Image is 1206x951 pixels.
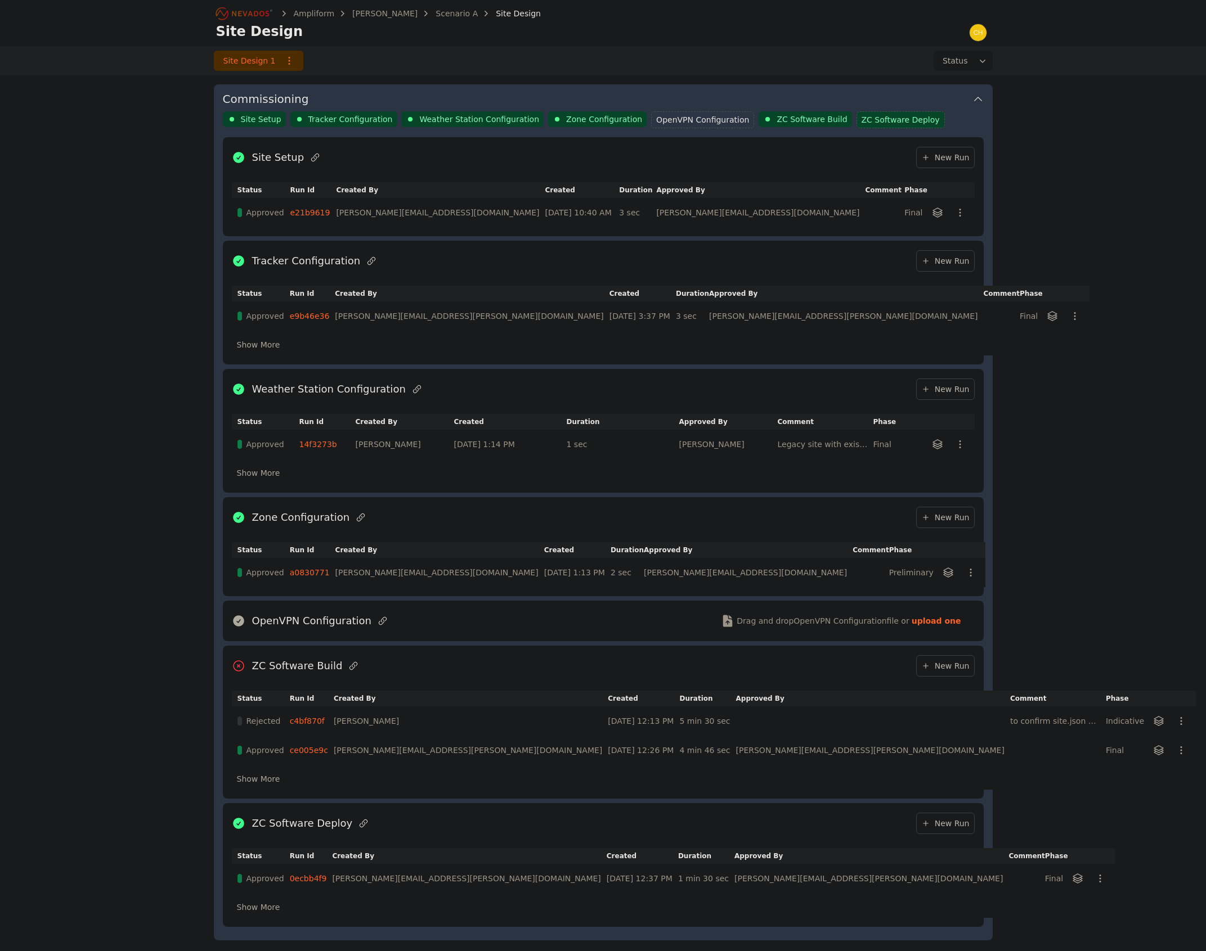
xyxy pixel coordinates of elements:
[335,558,544,587] td: [PERSON_NAME][EMAIL_ADDRESS][DOMAIN_NAME]
[246,873,284,884] span: Approved
[853,542,889,558] th: Comment
[656,114,749,125] span: OpenVPN Configuration
[336,182,545,198] th: Created By
[916,813,975,834] a: New Run
[921,255,970,267] span: New Run
[921,152,970,163] span: New Run
[921,512,970,523] span: New Run
[334,736,608,765] td: [PERSON_NAME][EMAIL_ADDRESS][PERSON_NAME][DOMAIN_NAME]
[232,768,285,790] button: Show More
[232,182,290,198] th: Status
[679,691,736,706] th: Duration
[290,848,333,864] th: Run Id
[644,542,853,558] th: Approved By
[544,558,611,587] td: [DATE] 1:13 PM
[246,745,284,756] span: Approved
[454,430,567,459] td: [DATE] 1:14 PM
[904,207,922,218] div: Final
[934,51,993,71] button: Status
[778,414,873,430] th: Comment
[1106,691,1150,706] th: Phase
[545,182,619,198] th: Created
[252,381,406,397] h2: Weather Station Configuration
[916,250,975,272] a: New Run
[609,286,676,301] th: Created
[252,150,304,165] h2: Site Setup
[938,55,968,66] span: Status
[232,414,299,430] th: Status
[983,286,1019,301] th: Comment
[290,286,335,301] th: Run Id
[676,310,703,322] div: 3 sec
[678,848,734,864] th: Duration
[290,874,327,883] a: 0ecbb4f9
[216,22,303,40] h1: Site Design
[916,507,975,528] a: New Run
[709,301,983,331] td: [PERSON_NAME][EMAIL_ADDRESS][PERSON_NAME][DOMAIN_NAME]
[335,542,544,558] th: Created By
[232,691,290,706] th: Status
[916,655,975,677] a: New Run
[299,440,337,449] a: 14f3273b
[252,613,372,629] h2: OpenVPN Configuration
[889,567,934,578] div: Preliminary
[969,24,987,42] img: chris.young@nevados.solar
[734,864,1008,893] td: [PERSON_NAME][EMAIL_ADDRESS][PERSON_NAME][DOMAIN_NAME]
[1020,286,1043,301] th: Phase
[1106,745,1144,756] div: Final
[252,815,353,831] h2: ZC Software Deploy
[1020,310,1038,322] div: Final
[232,542,290,558] th: Status
[1010,715,1100,727] div: to confirm site.json matches what was previously deployed
[545,198,619,227] td: [DATE] 10:40 AM
[912,615,961,627] strong: upload one
[246,715,281,727] span: Rejected
[921,818,970,829] span: New Run
[332,864,606,893] td: [PERSON_NAME][EMAIL_ADDRESS][PERSON_NAME][DOMAIN_NAME]
[246,567,284,578] span: Approved
[644,558,853,587] td: [PERSON_NAME][EMAIL_ADDRESS][DOMAIN_NAME]
[889,542,939,558] th: Phase
[1045,873,1063,884] div: Final
[290,182,336,198] th: Run Id
[246,207,284,218] span: Approved
[916,147,975,168] a: New Run
[619,182,656,198] th: Duration
[1008,848,1044,864] th: Comment
[656,182,865,198] th: Approved By
[707,605,974,637] button: Drag and dropOpenVPN Configurationfile or upload one
[454,414,567,430] th: Created
[252,658,343,674] h2: ZC Software Build
[709,286,983,301] th: Approved By
[214,84,993,940] div: CommissioningSite SetupTracker ConfigurationWeather Station ConfigurationZone ConfigurationOpenVP...
[608,736,679,765] td: [DATE] 12:26 PM
[679,414,778,430] th: Approved By
[1106,715,1144,727] div: Indicative
[232,334,285,355] button: Show More
[290,312,330,321] a: e9b46e36
[619,207,651,218] div: 3 sec
[290,746,328,755] a: ce005e9c
[567,414,679,430] th: Duration
[736,691,1010,706] th: Approved By
[678,873,729,884] div: 1 min 30 sec
[567,439,674,450] div: 1 sec
[873,439,902,450] div: Final
[356,430,454,459] td: [PERSON_NAME]
[241,114,281,125] span: Site Setup
[352,8,418,19] a: [PERSON_NAME]
[480,8,541,19] div: Site Design
[335,301,609,331] td: [PERSON_NAME][EMAIL_ADDRESS][PERSON_NAME][DOMAIN_NAME]
[865,182,904,198] th: Comment
[862,114,940,125] span: ZC Software Deploy
[332,848,606,864] th: Created By
[656,198,865,227] td: [PERSON_NAME][EMAIL_ADDRESS][DOMAIN_NAME]
[611,542,644,558] th: Duration
[611,567,638,578] div: 2 sec
[609,301,676,331] td: [DATE] 3:37 PM
[308,114,393,125] span: Tracker Configuration
[214,51,303,71] a: Site Design 1
[223,84,984,111] button: Commissioning
[607,864,678,893] td: [DATE] 12:37 PM
[419,114,539,125] span: Weather Station Configuration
